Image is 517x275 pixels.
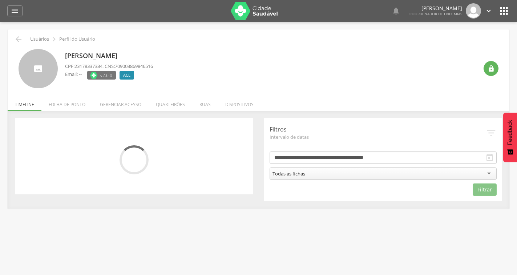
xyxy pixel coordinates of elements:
[192,94,218,111] li: Ruas
[115,63,153,69] span: 709003869846516
[30,36,49,42] p: Usuários
[488,65,495,72] i: 
[392,3,400,19] a: 
[270,134,486,140] span: Intervalo de datas
[409,11,462,16] span: Coordenador de Endemias
[87,71,116,80] label: Versão do aplicativo
[485,7,493,15] i: 
[11,7,19,15] i: 
[100,72,112,79] span: v2.6.0
[65,51,153,61] p: [PERSON_NAME]
[14,35,23,44] i: Voltar
[74,63,102,69] span: 23178337334
[41,94,93,111] li: Folha de ponto
[7,5,23,16] a: 
[409,6,462,11] p: [PERSON_NAME]
[272,170,305,177] div: Todas as fichas
[503,113,517,162] button: Feedback - Mostrar pesquisa
[65,71,82,78] p: Email: --
[270,125,486,134] p: Filtros
[484,61,498,76] div: Resetar senha
[485,153,494,162] i: 
[59,36,95,42] p: Perfil do Usuário
[485,3,493,19] a: 
[498,5,510,17] i: 
[50,35,58,43] i: 
[123,72,130,78] span: ACE
[507,120,513,145] span: Feedback
[486,128,497,138] i: 
[392,7,400,15] i: 
[65,63,153,70] p: CPF: , CNS:
[93,94,149,111] li: Gerenciar acesso
[149,94,192,111] li: Quarteirões
[473,183,497,196] button: Filtrar
[218,94,261,111] li: Dispositivos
